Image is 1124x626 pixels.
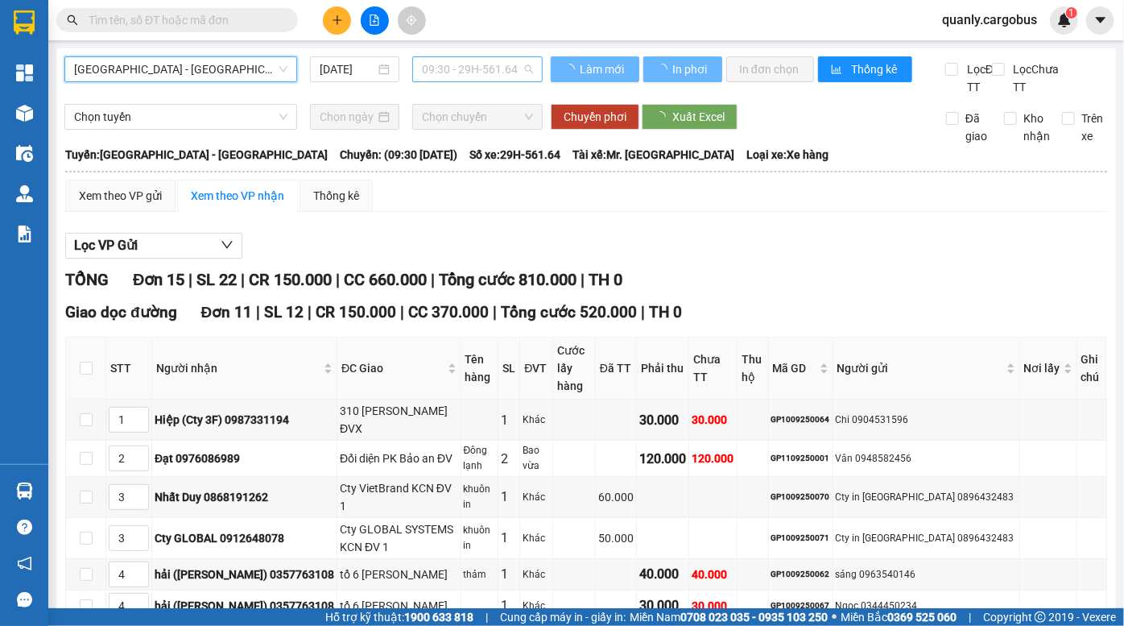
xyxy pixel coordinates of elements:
[74,235,138,255] span: Lọc VP Gửi
[572,146,734,164] span: Tài xế: Mr. [GEOGRAPHIC_DATA]
[106,338,152,400] th: STT
[501,528,517,548] div: 1
[961,60,1002,96] span: Lọc Đã TT
[264,303,304,321] span: SL 12
[65,233,242,259] button: Lọc VP Gửi
[155,566,334,583] div: hải ([PERSON_NAME]) 0357763108
[17,520,32,535] span: question-circle
[564,64,577,75] span: loading
[969,608,971,626] span: |
[493,303,497,321] span: |
[256,303,260,321] span: |
[551,56,639,82] button: Làm mới
[404,611,473,624] strong: 1900 633 818
[581,270,585,289] span: |
[16,226,33,243] img: solution-icon
[523,599,550,614] div: Khác
[361,6,389,35] button: file-add
[630,608,828,626] span: Miền Nam
[501,410,517,430] div: 1
[498,338,520,400] th: SL
[398,6,426,35] button: aim
[16,64,33,81] img: dashboard-icon
[65,148,328,161] b: Tuyến: [GEOGRAPHIC_DATA] - [GEOGRAPHIC_DATA]
[65,303,177,321] span: Giao dọc đường
[643,56,722,82] button: In phơi
[596,338,637,400] th: Đã TT
[639,410,686,430] div: 30.000
[637,338,689,400] th: Phải thu
[769,477,833,518] td: GP1009250070
[771,413,830,426] div: GP1009250064
[340,597,458,615] div: tổ 6 [PERSON_NAME]
[67,15,78,26] span: search
[851,60,899,78] span: Thống kê
[771,452,830,465] div: GP1109250001
[746,146,829,164] span: Loại xe: Xe hàng
[769,559,833,591] td: GP1009250062
[155,450,334,467] div: Đạt 0976086989
[641,303,645,321] span: |
[500,608,626,626] span: Cung cấp máy in - giấy in:
[1007,60,1062,96] span: Lọc Chưa TT
[1093,13,1108,27] span: caret-down
[1086,6,1114,35] button: caret-down
[769,441,833,477] td: GP1109250001
[1077,338,1107,400] th: Ghi chú
[89,11,279,29] input: Tìm tên, số ĐT hoặc mã đơn
[832,614,837,620] span: ⚪️
[836,451,1017,466] div: Vân 0948582456
[408,303,489,321] span: CC 370.000
[598,529,634,547] div: 50.000
[196,270,237,289] span: SL 22
[191,187,284,205] div: Xem theo VP nhận
[486,608,488,626] span: |
[313,187,359,205] div: Thống kê
[1024,359,1060,377] span: Nơi lấy
[17,556,32,571] span: notification
[221,238,233,251] span: down
[553,338,596,400] th: Cước lấy hàng
[464,482,496,512] div: khuôn in
[680,611,828,624] strong: 0708 023 035 - 0935 103 250
[771,599,830,612] div: GP1009250067
[464,567,496,582] div: thảm
[16,105,33,122] img: warehouse-icon
[501,564,517,584] div: 1
[16,145,33,162] img: warehouse-icon
[16,483,33,500] img: warehouse-icon
[523,567,550,582] div: Khác
[133,270,184,289] span: Đơn 15
[887,611,957,624] strong: 0369 525 060
[523,412,550,428] div: Khác
[655,111,672,122] span: loading
[771,491,830,504] div: GP1009250070
[340,566,458,583] div: tổ 6 [PERSON_NAME]
[1075,110,1110,145] span: Trên xe
[16,185,33,202] img: warehouse-icon
[692,566,734,583] div: 40.000
[340,479,458,515] div: Cty VietBrand KCN ĐV 1
[642,104,738,130] button: Xuất Excel
[841,608,957,626] span: Miền Bắc
[929,10,1050,30] span: quanly.cargobus
[773,359,816,377] span: Mã GD
[520,338,553,400] th: ĐVT
[79,187,162,205] div: Xem theo VP gửi
[501,303,637,321] span: Tổng cước 520.000
[501,487,517,507] div: 1
[769,591,833,622] td: GP1009250067
[672,60,709,78] span: In phơi
[320,60,375,78] input: 11/09/2025
[461,338,499,400] th: Tên hàng
[464,443,496,474] div: Đông lạnh
[439,270,576,289] span: Tổng cước 810.000
[656,64,670,75] span: loading
[188,270,192,289] span: |
[649,303,682,321] span: TH 0
[400,303,404,321] span: |
[818,56,912,82] button: bar-chartThống kê
[201,303,253,321] span: Đơn 11
[74,105,287,129] span: Chọn tuyến
[831,64,845,77] span: bar-chart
